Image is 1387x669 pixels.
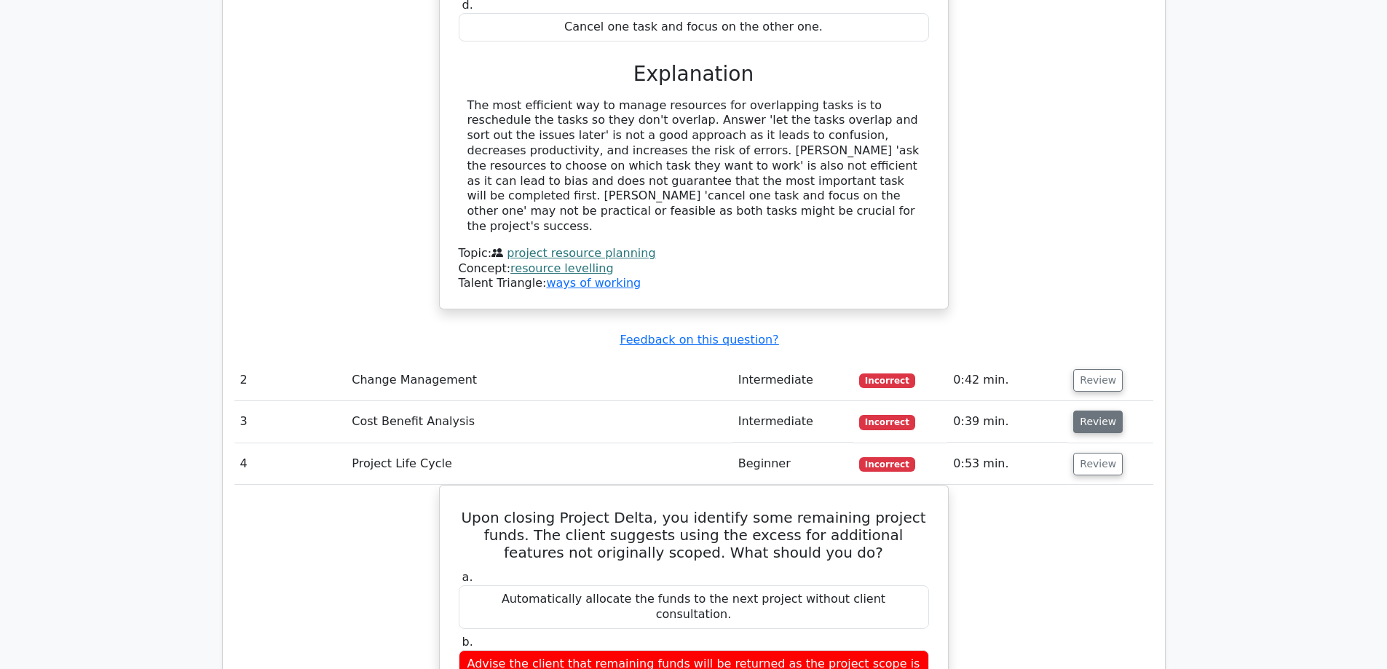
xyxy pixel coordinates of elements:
[346,360,732,401] td: Change Management
[859,457,915,472] span: Incorrect
[459,246,929,291] div: Talent Triangle:
[546,276,641,290] a: ways of working
[947,443,1067,485] td: 0:53 min.
[462,570,473,584] span: a.
[234,401,347,443] td: 3
[459,585,929,629] div: Automatically allocate the funds to the next project without client consultation.
[859,373,915,388] span: Incorrect
[467,98,920,234] div: The most efficient way to manage resources for overlapping tasks is to reschedule the tasks so th...
[457,509,930,561] h5: Upon closing Project Delta, you identify some remaining project funds. The client suggests using ...
[1073,411,1123,433] button: Review
[732,401,853,443] td: Intermediate
[346,401,732,443] td: Cost Benefit Analysis
[459,246,929,261] div: Topic:
[459,13,929,41] div: Cancel one task and focus on the other one.
[732,443,853,485] td: Beginner
[947,401,1067,443] td: 0:39 min.
[947,360,1067,401] td: 0:42 min.
[234,360,347,401] td: 2
[462,635,473,649] span: b.
[620,333,778,347] a: Feedback on this question?
[1073,369,1123,392] button: Review
[1073,453,1123,475] button: Review
[859,415,915,429] span: Incorrect
[459,261,929,277] div: Concept:
[732,360,853,401] td: Intermediate
[507,246,655,260] a: project resource planning
[467,62,920,87] h3: Explanation
[510,261,614,275] a: resource levelling
[234,443,347,485] td: 4
[346,443,732,485] td: Project Life Cycle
